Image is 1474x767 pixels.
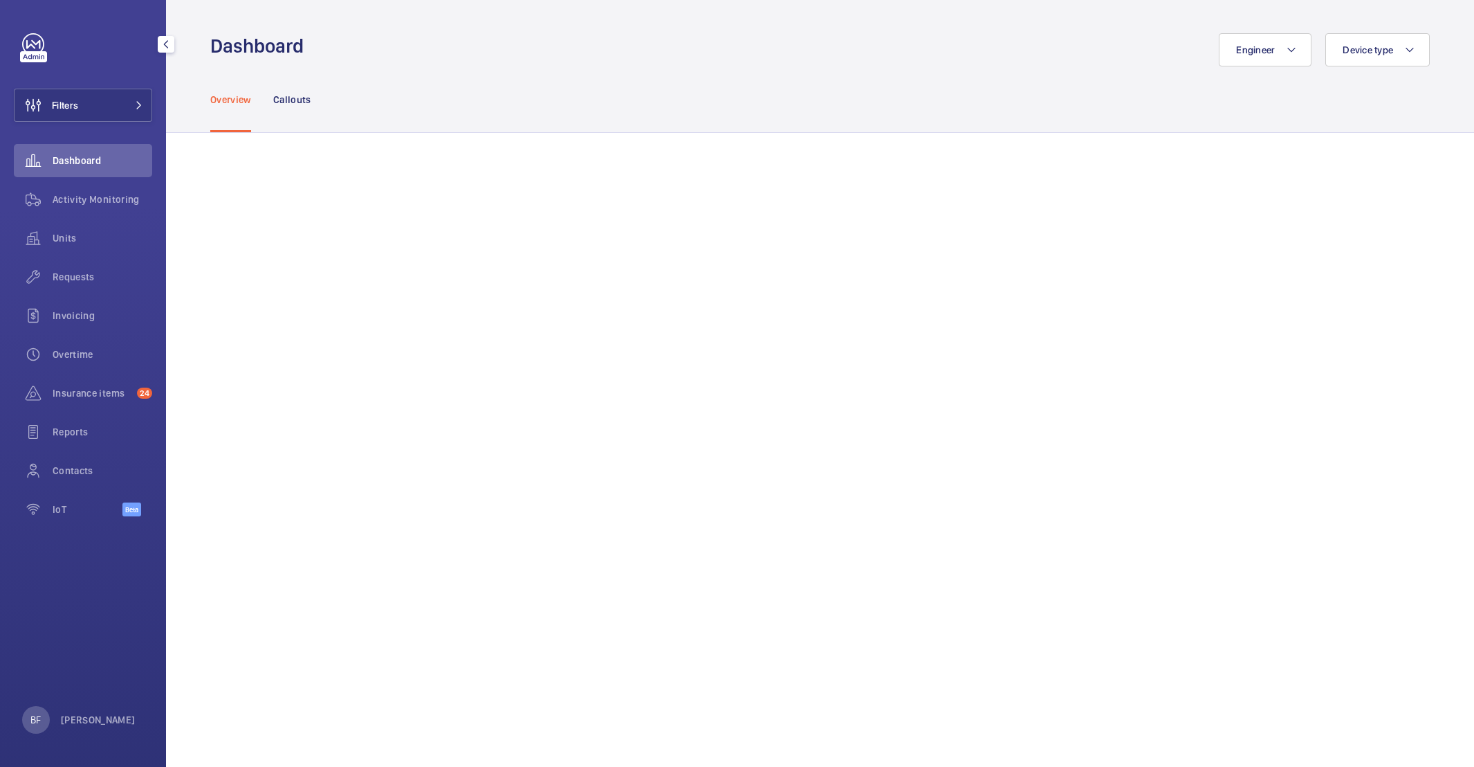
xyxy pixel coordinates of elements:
button: Device type [1325,33,1430,66]
span: Dashboard [53,154,152,168]
span: IoT [53,503,122,516]
p: [PERSON_NAME] [61,713,136,727]
button: Engineer [1219,33,1311,66]
span: Engineer [1236,44,1275,55]
p: BF [30,713,41,727]
span: Reports [53,425,152,439]
p: Callouts [273,93,311,107]
span: Filters [52,98,78,112]
span: Requests [53,270,152,284]
button: Filters [14,89,152,122]
span: Activity Monitoring [53,192,152,206]
span: Units [53,231,152,245]
span: 24 [137,388,152,399]
h1: Dashboard [210,33,312,59]
span: Device type [1343,44,1393,55]
span: Beta [122,503,141,516]
span: Overtime [53,348,152,361]
span: Insurance items [53,386,131,400]
p: Overview [210,93,251,107]
span: Contacts [53,464,152,478]
span: Invoicing [53,309,152,323]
